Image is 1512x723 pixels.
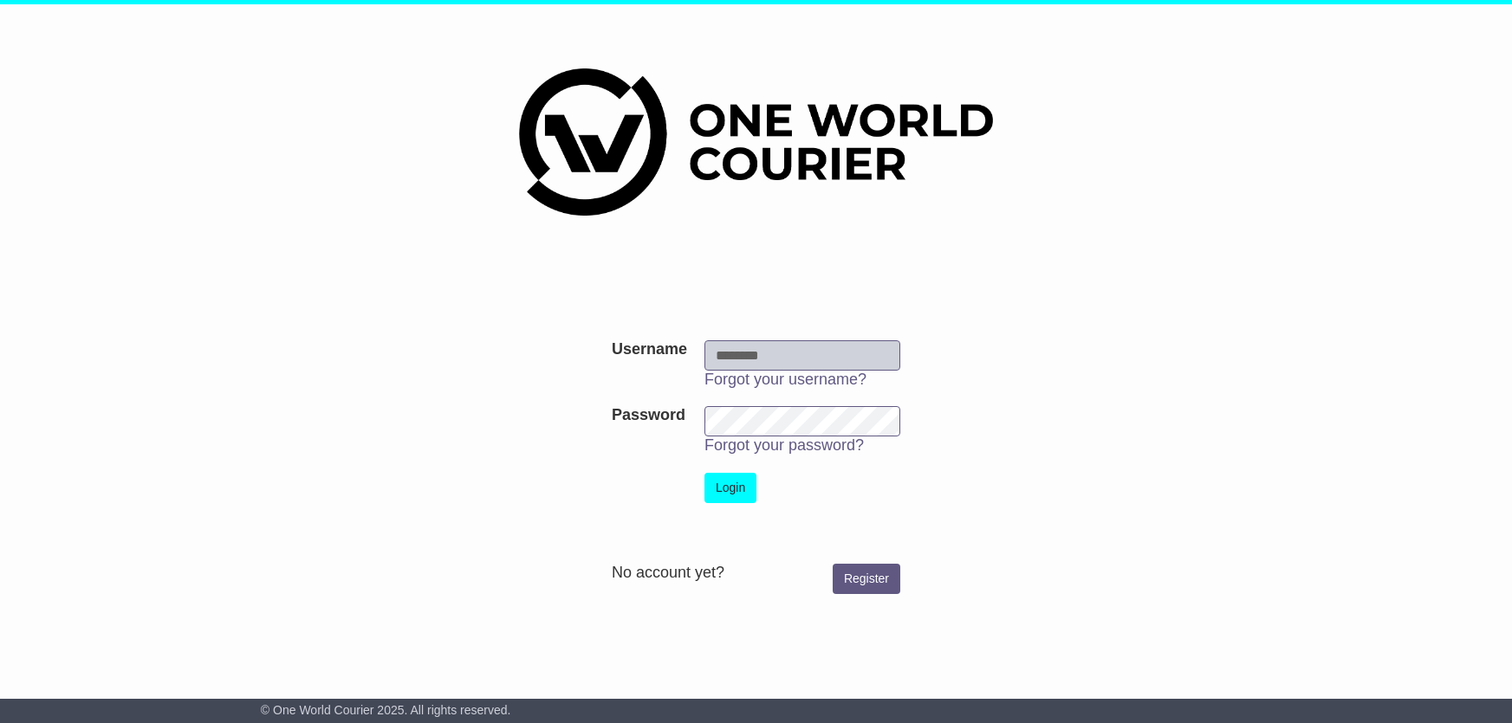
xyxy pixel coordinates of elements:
div: No account yet? [612,564,900,583]
label: Username [612,340,687,359]
a: Forgot your password? [704,436,864,454]
span: © One World Courier 2025. All rights reserved. [261,703,511,717]
button: Login [704,473,756,503]
a: Forgot your username? [704,371,866,388]
label: Password [612,406,685,425]
img: One World [519,68,992,216]
a: Register [833,564,900,594]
